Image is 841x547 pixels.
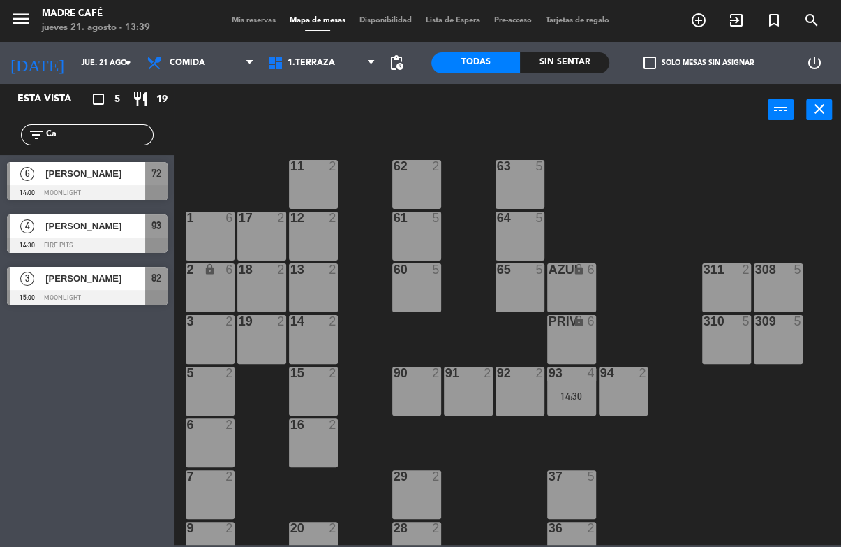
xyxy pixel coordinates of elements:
[10,8,31,29] i: menu
[28,126,45,143] i: filter_list
[42,21,150,35] div: jueves 21. agosto - 13:39
[432,160,440,173] div: 2
[277,263,285,276] div: 2
[151,165,161,182] span: 72
[225,522,234,534] div: 2
[329,212,337,224] div: 2
[690,12,707,29] i: add_circle_outline
[803,12,820,29] i: search
[394,160,394,173] div: 62
[225,367,234,379] div: 2
[329,367,337,379] div: 2
[20,219,34,233] span: 4
[114,92,120,108] span: 5
[742,263,750,276] div: 2
[539,17,616,24] span: Tarjetas de regalo
[487,17,539,24] span: Pre-acceso
[432,263,440,276] div: 5
[535,263,544,276] div: 5
[10,8,31,34] button: menu
[329,263,337,276] div: 2
[535,212,544,224] div: 5
[419,17,487,24] span: Lista de Espera
[290,367,291,379] div: 15
[432,470,440,483] div: 2
[794,315,802,328] div: 5
[352,17,419,24] span: Disponibilidad
[187,522,188,534] div: 9
[806,99,832,120] button: close
[728,12,745,29] i: exit_to_app
[755,263,756,276] div: 308
[187,263,188,276] div: 2
[600,367,601,379] div: 94
[290,160,291,173] div: 11
[549,522,549,534] div: 36
[187,470,188,483] div: 7
[535,160,544,173] div: 5
[484,367,492,379] div: 2
[394,263,394,276] div: 60
[45,166,145,181] span: [PERSON_NAME]
[90,91,107,108] i: crop_square
[432,522,440,534] div: 2
[225,315,234,328] div: 2
[704,315,704,328] div: 310
[187,212,188,224] div: 1
[587,263,595,276] div: 6
[187,315,188,328] div: 3
[643,57,656,69] span: check_box_outline_blank
[45,219,145,233] span: [PERSON_NAME]
[225,263,234,276] div: 6
[717,8,755,32] span: WALK IN
[290,263,291,276] div: 13
[704,263,704,276] div: 311
[329,160,337,173] div: 2
[394,367,394,379] div: 90
[794,263,802,276] div: 5
[547,391,596,401] div: 14:30
[755,315,756,328] div: 309
[742,315,750,328] div: 5
[290,315,291,328] div: 14
[497,212,498,224] div: 64
[170,58,205,68] span: Comida
[811,101,828,117] i: close
[290,522,291,534] div: 20
[290,212,291,224] div: 12
[277,315,285,328] div: 2
[766,12,782,29] i: turned_in_not
[20,272,34,286] span: 3
[225,418,234,431] div: 2
[520,52,609,73] div: Sin sentar
[288,58,335,68] span: 1.Terraza
[7,91,101,108] div: Esta vista
[204,263,216,275] i: lock
[394,212,394,224] div: 61
[549,263,549,276] div: AZUL
[151,270,161,286] span: 82
[587,470,595,483] div: 5
[151,217,161,234] span: 93
[431,52,521,73] div: Todas
[549,470,549,483] div: 37
[549,367,549,379] div: 93
[394,470,394,483] div: 29
[432,367,440,379] div: 2
[680,8,717,32] span: RESERVAR MESA
[639,367,647,379] div: 2
[187,367,188,379] div: 5
[329,315,337,328] div: 2
[587,367,595,379] div: 4
[587,315,595,328] div: 6
[535,367,544,379] div: 2
[497,160,498,173] div: 63
[497,263,498,276] div: 65
[329,418,337,431] div: 2
[394,522,394,534] div: 28
[445,367,446,379] div: 91
[156,92,168,108] span: 19
[119,54,136,71] i: arrow_drop_down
